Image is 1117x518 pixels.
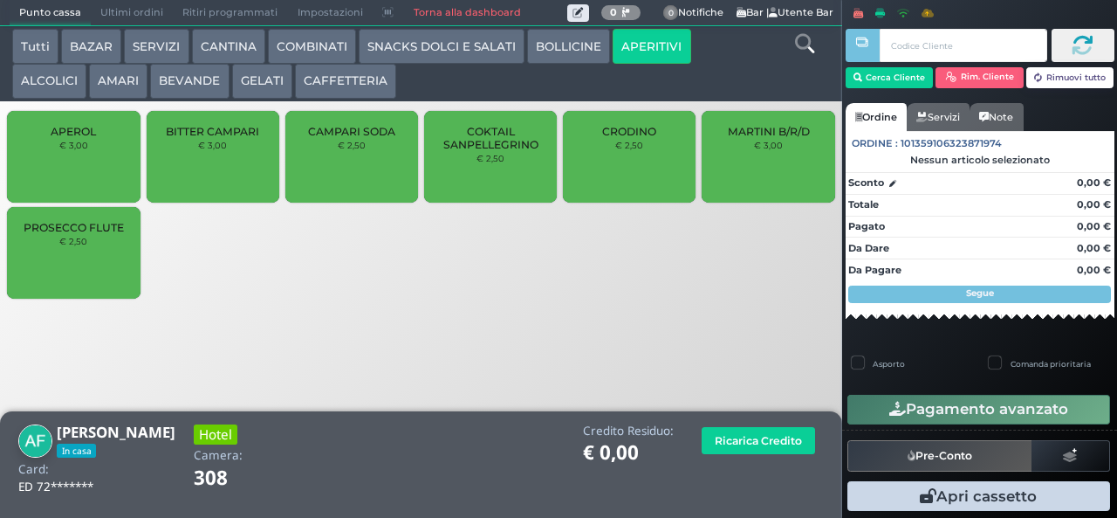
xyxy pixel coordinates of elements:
[192,29,265,64] button: CANTINA
[308,125,395,138] span: CAMPARI SODA
[846,67,934,88] button: Cerca Cliente
[295,64,396,99] button: CAFFETTERIA
[18,425,52,459] img: Angela Federico
[12,29,58,64] button: Tutti
[1077,220,1111,232] strong: 0,00 €
[232,64,292,99] button: GELATI
[194,467,277,489] h1: 308
[61,29,121,64] button: BAZAR
[873,358,905,370] label: Asporto
[51,125,96,138] span: APEROL
[18,463,49,476] h4: Card:
[12,64,86,99] button: ALCOLICI
[57,422,175,442] b: [PERSON_NAME]
[89,64,147,99] button: AMARI
[847,395,1110,425] button: Pagamento avanzato
[663,5,679,21] span: 0
[24,221,124,234] span: PROSECCO FLUTE
[615,140,643,150] small: € 2,50
[194,449,243,462] h4: Camera:
[91,1,173,25] span: Ultimi ordini
[1077,198,1111,211] strong: 0,00 €
[970,103,1023,131] a: Note
[194,425,237,445] h3: Hotel
[907,103,970,131] a: Servizi
[583,442,674,464] h1: € 0,00
[610,6,617,18] b: 0
[288,1,373,25] span: Impostazioni
[848,198,879,211] strong: Totale
[754,140,783,150] small: € 3,00
[1077,242,1111,254] strong: 0,00 €
[1077,176,1111,189] strong: 0,00 €
[57,444,96,458] span: In casa
[150,64,229,99] button: BEVANDE
[847,481,1110,511] button: Apri cassetto
[59,236,87,246] small: € 2,50
[935,67,1024,88] button: Rim. Cliente
[10,1,91,25] span: Punto cassa
[1026,67,1114,88] button: Rimuovi tutto
[846,103,907,131] a: Ordine
[439,125,543,151] span: COKTAIL SANPELLEGRINO
[583,425,674,438] h4: Credito Residuo:
[848,264,901,276] strong: Da Pagare
[198,140,227,150] small: € 3,00
[852,136,898,151] span: Ordine :
[702,427,815,454] button: Ricarica Credito
[59,140,88,150] small: € 3,00
[476,153,504,163] small: € 2,50
[1011,358,1091,370] label: Comanda prioritaria
[403,1,530,25] a: Torna alla dashboard
[846,154,1114,166] div: Nessun articolo selezionato
[901,136,1002,151] span: 101359106323871974
[124,29,188,64] button: SERVIZI
[848,242,889,254] strong: Da Dare
[1077,264,1111,276] strong: 0,00 €
[848,220,885,232] strong: Pagato
[166,125,259,138] span: BITTER CAMPARI
[966,287,994,299] strong: Segue
[847,440,1032,472] button: Pre-Conto
[338,140,366,150] small: € 2,50
[268,29,356,64] button: COMBINATI
[848,176,884,190] strong: Sconto
[527,29,610,64] button: BOLLICINE
[359,29,524,64] button: SNACKS DOLCI E SALATI
[173,1,287,25] span: Ritiri programmati
[880,29,1046,62] input: Codice Cliente
[613,29,690,64] button: APERITIVI
[728,125,810,138] span: MARTINI B/R/D
[602,125,656,138] span: CRODINO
